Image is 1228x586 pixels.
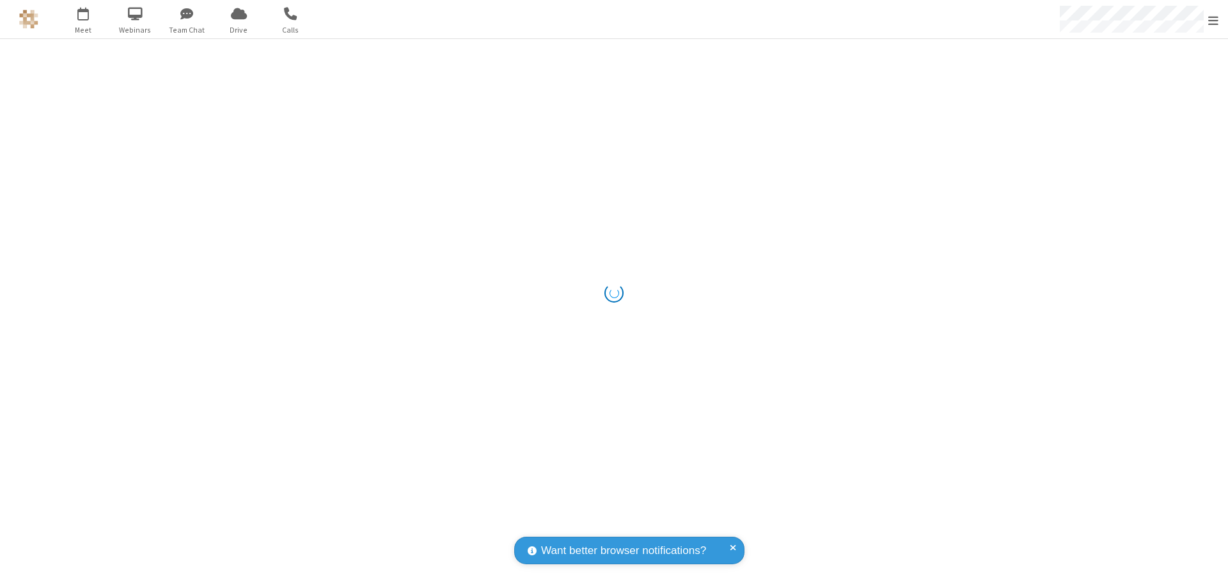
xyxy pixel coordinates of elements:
[267,24,315,36] span: Calls
[59,24,107,36] span: Meet
[19,10,38,29] img: QA Selenium DO NOT DELETE OR CHANGE
[215,24,263,36] span: Drive
[541,542,706,559] span: Want better browser notifications?
[111,24,159,36] span: Webinars
[163,24,211,36] span: Team Chat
